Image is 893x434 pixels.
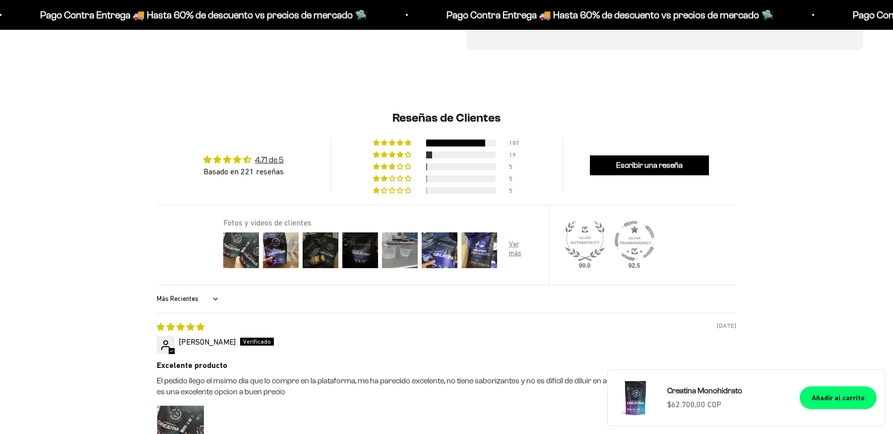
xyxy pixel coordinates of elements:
[261,230,301,270] img: User picture
[565,221,605,261] img: Judge.me Silver Authentic Shop medal
[373,163,413,170] div: 2% (5) reviews with 3 star rating
[221,230,261,270] img: User picture
[565,221,605,263] div: Silver Authentic Shop. At least 90% of published reviews are verified reviews
[509,151,521,158] div: 19
[615,221,654,261] img: Judge.me Silver Transparent Shop medal
[667,384,788,397] a: Creatina Monohidrato
[459,230,499,270] img: User picture
[373,175,413,182] div: 2% (5) reviews with 2 star rating
[40,7,367,23] p: Pago Contra Entrega 🚚 Hasta 60% de descuento vs precios de mercado 🛸
[590,155,709,175] a: Escribir una reseña
[667,398,721,411] sale-price: $62.700,00 COP
[157,375,736,398] p: El pedido llego el msimo dia que lo compre en la plataforma, me ha parecido excelente, no tiene s...
[800,386,877,409] button: Añadir al carrito
[627,262,642,270] div: 92.5
[203,154,284,165] div: Average rating is 4.71 stars
[301,230,340,270] img: User picture
[373,187,413,194] div: 2% (5) reviews with 1 star rating
[812,392,865,403] div: Añadir al carrito
[157,360,736,371] b: Excelente producto
[509,187,521,194] div: 5
[373,151,413,158] div: 9% (19) reviews with 4 star rating
[565,221,605,261] a: Judge.me Silver Authentic Shop medal 90.0
[373,140,413,146] div: 85% (187) reviews with 5 star rating
[499,230,539,270] img: User picture
[179,337,236,346] span: [PERSON_NAME]
[509,175,521,182] div: 5
[420,230,459,270] img: User picture
[577,262,593,270] div: 90.0
[509,163,521,170] div: 5
[615,221,654,263] div: Silver Transparent Shop. Published at least 90% of verified reviews received in total
[255,155,284,164] a: 4.71 de 5
[157,322,204,331] span: 5 star review
[157,289,221,309] select: Sort dropdown
[380,230,420,270] img: User picture
[616,378,655,418] img: Creatina Monohidrato
[615,221,654,261] a: Judge.me Silver Transparent Shop medal 92.5
[446,7,773,23] p: Pago Contra Entrega 🚚 Hasta 60% de descuento vs precios de mercado 🛸
[223,217,537,228] div: Fotos y videos de clientes
[203,166,284,177] div: Basado en 221 reseñas
[157,110,736,127] h2: Reseñas de Clientes
[509,140,521,146] div: 187
[340,230,380,270] img: User picture
[717,321,736,330] span: [DATE]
